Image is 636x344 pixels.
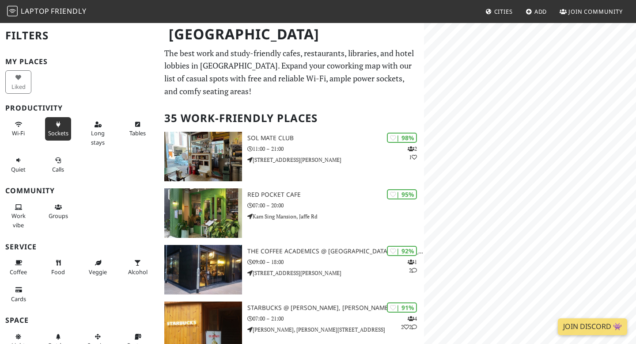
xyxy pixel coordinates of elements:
[11,295,26,303] span: Credit cards
[556,4,626,19] a: Join Community
[51,268,65,276] span: Food
[7,6,18,16] img: LaptopFriendly
[7,4,87,19] a: LaptopFriendly LaptopFriendly
[568,8,623,15] span: Join Community
[10,268,27,276] span: Coffee
[558,318,627,335] a: Join Discord 👾
[164,132,242,181] img: SOL Mate Club
[48,129,68,137] span: Power sockets
[534,8,547,15] span: Add
[5,57,154,66] h3: My Places
[129,129,146,137] span: Work-friendly tables
[159,132,424,181] a: SOL Mate Club | 98% 21 SOL Mate Club 11:00 – 21:00 [STREET_ADDRESS][PERSON_NAME]
[5,153,31,176] button: Quiet
[164,245,242,294] img: The Coffee Academics @ Sai Yuen Lane
[494,8,513,15] span: Cities
[247,325,424,334] p: [PERSON_NAME], [PERSON_NAME][STREET_ADDRESS]
[408,145,417,161] p: 2 1
[247,134,424,142] h3: SOL Mate Club
[164,105,419,132] h2: 35 Work-Friendly Places
[45,153,71,176] button: Calls
[247,304,424,312] h3: Starbucks @ [PERSON_NAME], [PERSON_NAME]
[51,6,86,16] span: Friendly
[5,187,154,195] h3: Community
[164,188,242,238] img: Red Pocket Cafe
[85,117,111,149] button: Long stays
[522,4,551,19] a: Add
[5,243,154,251] h3: Service
[45,200,71,223] button: Groups
[164,47,419,98] p: The best work and study-friendly cafes, restaurants, libraries, and hotel lobbies in [GEOGRAPHIC_...
[52,165,64,173] span: Video/audio calls
[11,165,26,173] span: Quiet
[12,129,25,137] span: Stable Wi-Fi
[387,246,417,256] div: | 92%
[21,6,49,16] span: Laptop
[5,283,31,306] button: Cards
[247,269,424,277] p: [STREET_ADDRESS][PERSON_NAME]
[45,117,71,141] button: Sockets
[247,314,424,323] p: 07:00 – 21:00
[125,117,151,141] button: Tables
[247,212,424,221] p: Kam Sing Mansion, Jaffe Rd
[247,201,424,210] p: 07:00 – 20:00
[89,268,107,276] span: Veggie
[128,268,148,276] span: Alcohol
[5,316,154,325] h3: Space
[247,248,424,255] h3: The Coffee Academics @ [GEOGRAPHIC_DATA][PERSON_NAME]
[408,258,417,275] p: 1 2
[85,256,111,279] button: Veggie
[5,256,31,279] button: Coffee
[247,191,424,199] h3: Red Pocket Cafe
[5,104,154,112] h3: Productivity
[387,189,417,199] div: | 95%
[247,258,424,266] p: 09:00 – 18:00
[482,4,516,19] a: Cities
[401,314,417,331] p: 4 2 2
[125,256,151,279] button: Alcohol
[162,22,422,46] h1: [GEOGRAPHIC_DATA]
[5,117,31,141] button: Wi-Fi
[159,188,424,238] a: Red Pocket Cafe | 95% Red Pocket Cafe 07:00 – 20:00 Kam Sing Mansion, Jaffe Rd
[49,212,68,220] span: Group tables
[5,200,31,232] button: Work vibe
[159,245,424,294] a: The Coffee Academics @ Sai Yuen Lane | 92% 12 The Coffee Academics @ [GEOGRAPHIC_DATA][PERSON_NAM...
[247,156,424,164] p: [STREET_ADDRESS][PERSON_NAME]
[387,302,417,313] div: | 91%
[45,256,71,279] button: Food
[5,22,154,49] h2: Filters
[11,212,26,229] span: People working
[247,145,424,153] p: 11:00 – 21:00
[91,129,105,146] span: Long stays
[387,133,417,143] div: | 98%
